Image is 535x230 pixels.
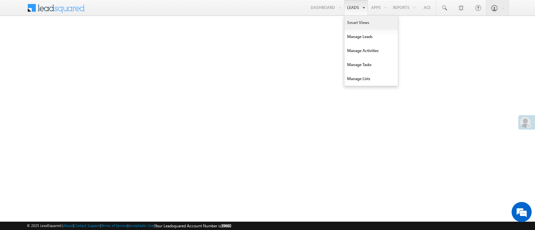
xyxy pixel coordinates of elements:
[110,3,126,19] div: Minimize live chat window
[11,35,28,44] img: d_60004797649_company_0_60004797649
[91,180,121,189] em: Start Chat
[35,35,112,44] div: Chat with us now
[128,223,154,228] a: Acceptable Use
[63,223,73,228] a: About
[9,62,122,174] textarea: Type your message and hit 'Enter'
[74,223,100,228] a: Contact Support
[101,223,127,228] a: Terms of Service
[344,16,398,30] a: Smart Views
[155,223,231,228] span: Your Leadsquared Account Number is
[221,223,231,228] span: 39660
[344,44,398,58] a: Manage Activities
[344,72,398,86] a: Manage Lists
[344,30,398,44] a: Manage Leads
[344,58,398,72] a: Manage Tasks
[27,223,231,229] span: © 2025 LeadSquared | | | | |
